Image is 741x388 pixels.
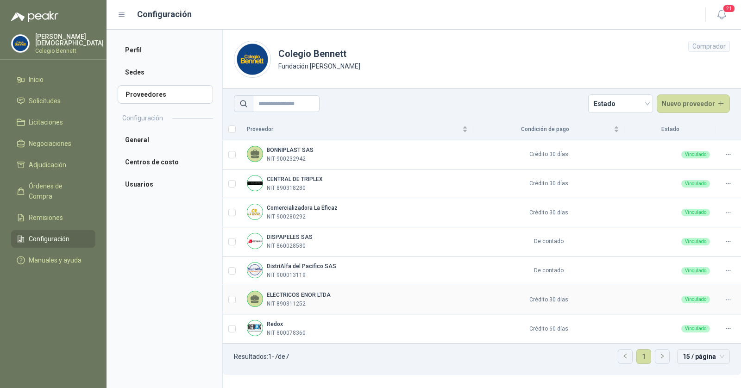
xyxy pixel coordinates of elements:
[681,209,710,216] div: Vinculado
[11,71,95,88] a: Inicio
[713,6,730,23] button: 21
[267,147,314,153] b: BONNIPLAST SAS
[681,151,710,158] div: Vinculado
[473,227,625,257] td: De contado
[473,198,625,227] td: Crédito 30 días
[11,230,95,248] a: Configuración
[677,349,730,364] div: tamaño de página
[618,349,633,364] li: Página anterior
[247,204,263,219] img: Company Logo
[681,267,710,275] div: Vinculado
[234,353,289,360] p: Resultados: 1 - 7 de 7
[137,8,192,21] h1: Configuración
[267,271,306,280] p: NIT 900013119
[247,175,263,191] img: Company Logo
[267,329,306,338] p: NIT 800078360
[11,11,58,22] img: Logo peakr
[267,184,306,193] p: NIT 890318280
[636,349,651,364] li: 1
[267,300,306,308] p: NIT 890311252
[29,255,82,265] span: Manuales y ayuda
[29,117,63,127] span: Licitaciones
[247,125,460,134] span: Proveedor
[29,75,44,85] span: Inicio
[11,113,95,131] a: Licitaciones
[267,155,306,163] p: NIT 900232942
[267,292,331,298] b: ELECTRICOS ENOR LTDA
[11,177,95,205] a: Órdenes de Compra
[657,94,730,113] button: Nuevo proveedor
[11,209,95,226] a: Remisiones
[681,238,710,245] div: Vinculado
[267,213,306,221] p: NIT 900280292
[637,350,651,363] a: 1
[473,285,625,314] td: Crédito 30 días
[35,48,104,54] p: Colegio Bennett
[625,119,716,140] th: Estado
[681,325,710,332] div: Vinculado
[618,350,632,363] button: left
[267,205,338,211] b: Comercializadora La Eficaz
[247,320,263,336] img: Company Logo
[29,234,69,244] span: Configuración
[722,4,735,13] span: 21
[655,350,669,363] button: right
[594,97,647,111] span: Estado
[11,251,95,269] a: Manuales y ayuda
[118,85,213,104] a: Proveedores
[681,180,710,188] div: Vinculado
[122,113,163,123] h2: Configuración
[118,63,213,81] a: Sedes
[29,181,87,201] span: Órdenes de Compra
[241,119,473,140] th: Proveedor
[247,263,263,278] img: Company Logo
[655,349,670,364] li: Página siguiente
[11,92,95,110] a: Solicitudes
[29,96,61,106] span: Solicitudes
[234,41,270,77] img: Company Logo
[12,35,29,52] img: Company Logo
[659,353,665,359] span: right
[267,242,306,250] p: NIT 860028580
[267,234,313,240] b: DISPAPELES SAS
[473,119,625,140] th: Condición de pago
[683,350,724,363] span: 15 / página
[118,131,213,149] a: General
[278,47,360,61] h1: Colegio Bennett
[35,33,104,46] p: [PERSON_NAME] [DEMOGRAPHIC_DATA]
[267,263,336,269] b: DistriAlfa del Pacifico SAS
[247,233,263,249] img: Company Logo
[479,125,612,134] span: Condición de pago
[681,296,710,303] div: Vinculado
[473,169,625,199] td: Crédito 30 días
[278,61,360,71] p: Fundación [PERSON_NAME]
[267,321,283,327] b: Redox
[473,140,625,169] td: Crédito 30 días
[118,175,213,194] a: Usuarios
[267,176,323,182] b: CENTRAL DE TRIPLEX
[11,156,95,174] a: Adjudicación
[688,41,730,52] div: Comprador
[29,160,66,170] span: Adjudicación
[473,257,625,286] td: De contado
[622,353,628,359] span: left
[473,314,625,344] td: Crédito 60 días
[29,138,71,149] span: Negociaciones
[118,153,213,171] a: Centros de costo
[118,41,213,59] a: Perfil
[11,135,95,152] a: Negociaciones
[29,213,63,223] span: Remisiones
